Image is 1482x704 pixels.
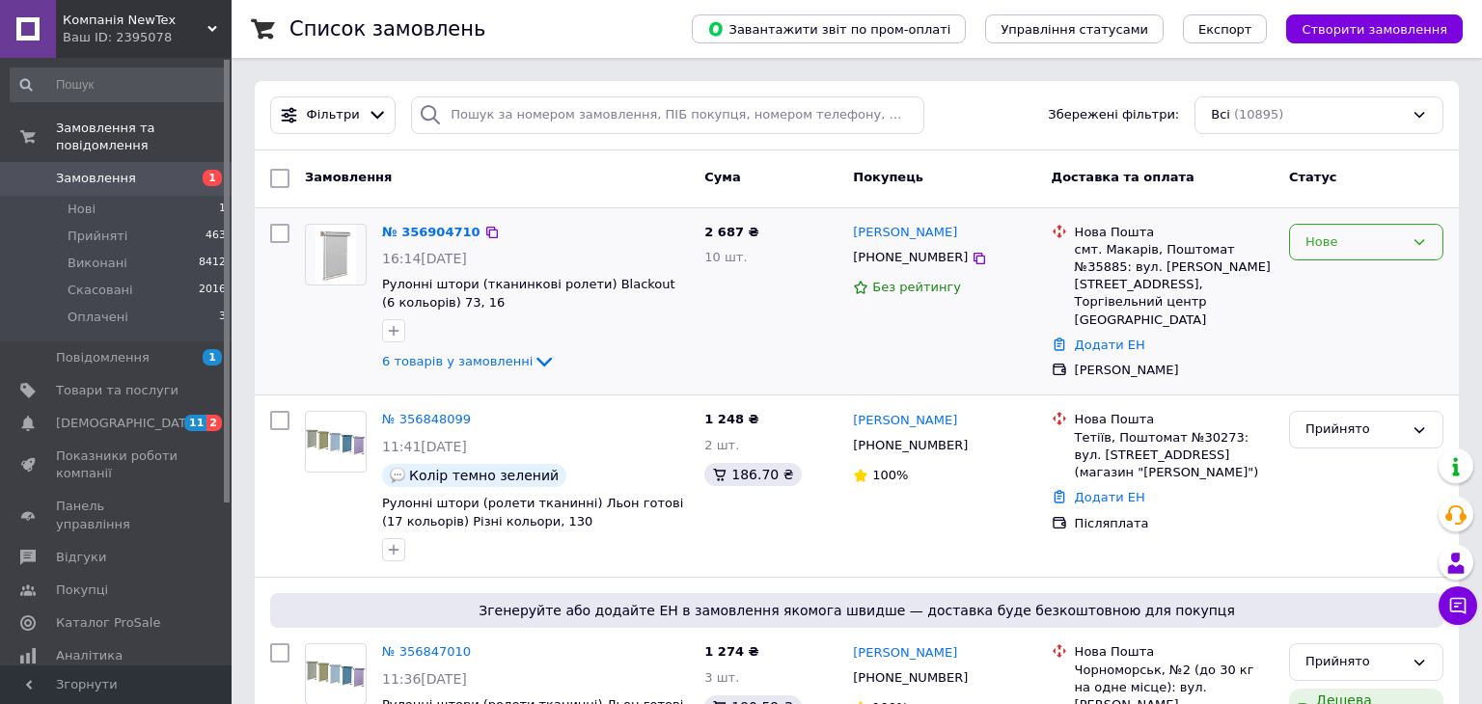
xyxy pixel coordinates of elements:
a: [PERSON_NAME] [853,224,957,242]
a: № 356847010 [382,644,471,659]
div: Нова Пошта [1075,411,1274,428]
span: 1 [203,170,222,186]
a: № 356848099 [382,412,471,426]
div: Прийнято [1305,652,1404,672]
input: Пошук [10,68,228,102]
span: 463 [206,228,226,245]
button: Чат з покупцем [1439,586,1477,625]
a: [PERSON_NAME] [853,412,957,430]
span: 2016 [199,282,226,299]
span: 16:14[DATE] [382,251,467,266]
div: Післяплата [1075,515,1274,532]
span: 3 шт. [704,670,739,685]
span: 11 [184,415,206,431]
img: Фото товару [316,225,356,284]
span: Показники роботи компанії [56,447,178,482]
span: Колір темно зелений [409,468,559,483]
span: Панель управління [56,498,178,532]
span: Повідомлення [56,349,150,366]
a: Рулонні штори (ролети тканинні) Льон готові (17 кольорів) Різні кольори, 130 [382,496,683,528]
span: 1 [203,349,222,366]
div: Прийнято [1305,420,1404,440]
span: Каталог ProSale [56,614,160,632]
span: (10895) [1234,107,1284,122]
span: [PHONE_NUMBER] [853,670,968,685]
a: Фото товару [305,224,367,285]
h1: Список замовлень [289,17,485,41]
span: Фільтри [307,106,360,124]
span: 6 товарів у замовленні [382,354,533,368]
span: Скасовані [68,282,133,299]
div: Нове [1305,232,1404,253]
span: Експорт [1198,22,1252,37]
span: 1 274 ₴ [704,644,758,659]
span: Покупець [853,170,923,184]
span: Компанія NewTex [63,12,207,29]
span: Управління статусами [1001,22,1148,37]
span: Оплачені [68,309,128,326]
a: № 356904710 [382,225,480,239]
a: Рулонні штори (тканинкові ролети) Blackout (6 кольорів) 73, 16 [382,277,675,310]
span: Відгуки [56,549,106,566]
span: [DEMOGRAPHIC_DATA] [56,415,199,432]
a: Фото товару [305,411,367,473]
span: Прийняті [68,228,127,245]
span: Згенеруйте або додайте ЕН в замовлення якомога швидше — доставка буде безкоштовною для покупця [278,601,1436,620]
span: Замовлення [56,170,136,187]
span: 2 [206,415,222,431]
span: Аналітика [56,647,123,664]
img: :speech_balloon: [390,468,405,483]
span: Створити замовлення [1302,22,1447,37]
input: Пошук за номером замовлення, ПІБ покупця, номером телефону, Email, номером накладної [411,96,924,134]
span: 2 шт. [704,438,739,452]
img: Фото товару [306,661,366,688]
span: Покупці [56,582,108,599]
span: 11:36[DATE] [382,671,467,687]
button: Експорт [1183,14,1268,43]
div: смт. Макарів, Поштомат №35885: вул. [PERSON_NAME][STREET_ADDRESS], Торгівельний центр [GEOGRAPHIC... [1075,241,1274,329]
button: Завантажити звіт по пром-оплаті [692,14,966,43]
span: Збережені фільтри: [1048,106,1179,124]
a: Створити замовлення [1267,21,1463,36]
a: 6 товарів у замовленні [382,354,556,368]
span: Статус [1289,170,1337,184]
span: Всі [1211,106,1230,124]
span: Завантажити звіт по пром-оплаті [707,20,950,38]
span: [PHONE_NUMBER] [853,438,968,452]
span: 3 [219,309,226,326]
div: Нова Пошта [1075,643,1274,661]
div: Тетіїв, Поштомат №30273: вул. [STREET_ADDRESS] (магазин "[PERSON_NAME]") [1075,429,1274,482]
button: Управління статусами [985,14,1164,43]
a: Додати ЕН [1075,338,1145,352]
span: Без рейтингу [872,280,961,294]
span: Cума [704,170,740,184]
span: 1 248 ₴ [704,412,758,426]
div: 186.70 ₴ [704,463,801,486]
div: Ваш ID: 2395078 [63,29,232,46]
span: Замовлення [305,170,392,184]
span: Замовлення та повідомлення [56,120,232,154]
div: Нова Пошта [1075,224,1274,241]
span: 1 [219,201,226,218]
span: Товари та послуги [56,382,178,399]
span: 100% [872,468,908,482]
span: 8412 [199,255,226,272]
span: Доставка та оплата [1052,170,1194,184]
a: Додати ЕН [1075,490,1145,504]
button: Створити замовлення [1286,14,1463,43]
span: Нові [68,201,96,218]
span: 11:41[DATE] [382,439,467,454]
div: [PERSON_NAME] [1075,362,1274,379]
a: [PERSON_NAME] [853,644,957,663]
img: Фото товару [306,429,366,456]
span: 10 шт. [704,250,747,264]
span: Виконані [68,255,127,272]
span: [PHONE_NUMBER] [853,250,968,264]
span: 2 687 ₴ [704,225,758,239]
